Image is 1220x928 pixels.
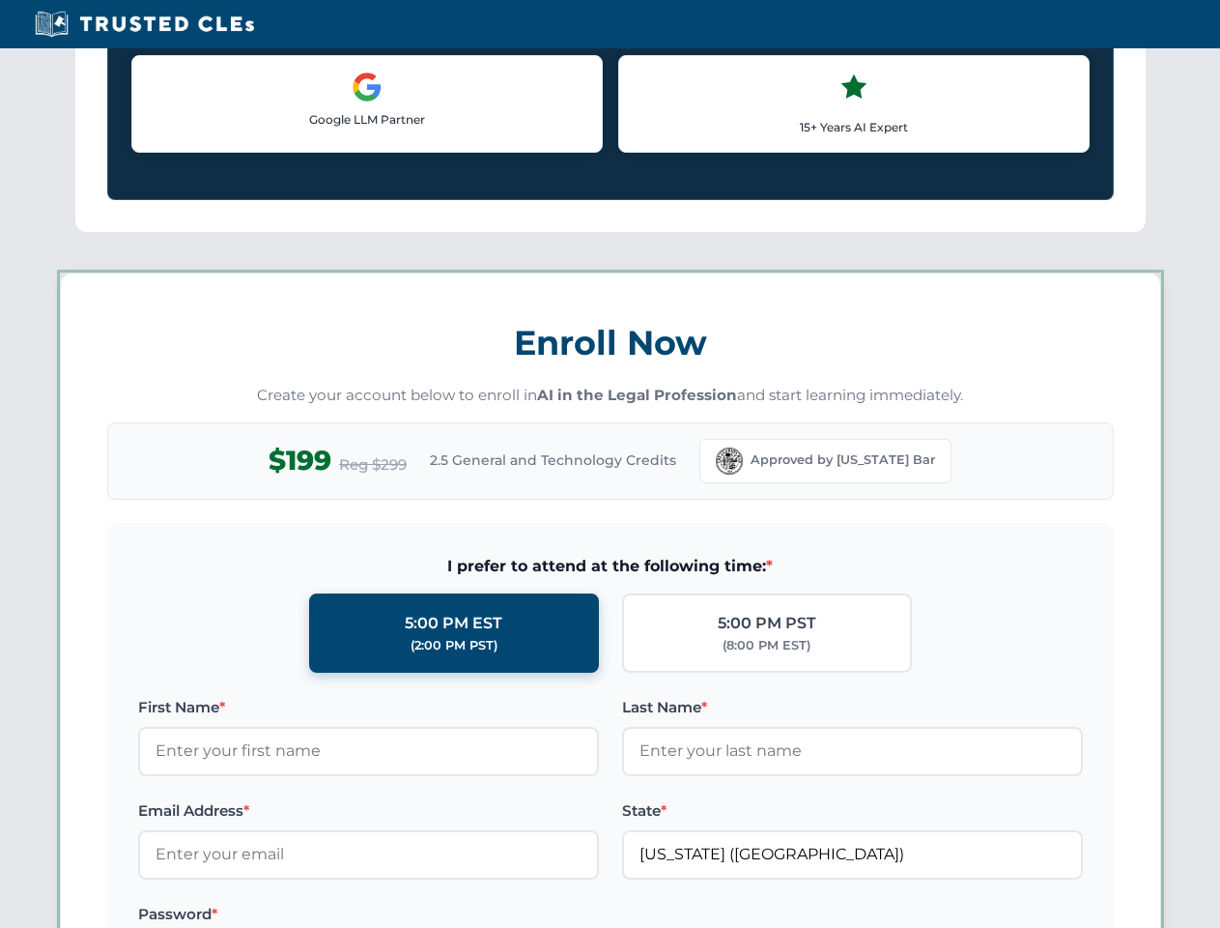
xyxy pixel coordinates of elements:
img: Florida Bar [716,448,743,475]
h3: Enroll Now [107,312,1114,373]
label: State [622,799,1083,823]
span: 2.5 General and Technology Credits [430,449,676,471]
input: Enter your last name [622,727,1083,775]
div: 5:00 PM PST [718,611,816,636]
span: Approved by [US_STATE] Bar [751,450,935,470]
div: (8:00 PM EST) [723,636,810,655]
label: Last Name [622,696,1083,719]
strong: AI in the Legal Profession [537,386,737,404]
label: First Name [138,696,599,719]
p: Create your account below to enroll in and start learning immediately. [107,385,1114,407]
span: $199 [269,439,331,482]
input: Enter your first name [138,727,599,775]
p: Google LLM Partner [148,110,586,129]
div: (2:00 PM PST) [411,636,497,655]
input: Enter your email [138,830,599,879]
img: Google [352,72,383,102]
img: Trusted CLEs [29,10,260,39]
span: I prefer to attend at the following time: [138,554,1083,579]
p: 15+ Years AI Expert [635,118,1073,136]
label: Email Address [138,799,599,823]
label: Password [138,903,599,926]
input: Florida (FL) [622,830,1083,879]
div: 5:00 PM EST [405,611,502,636]
span: Reg $299 [339,453,407,477]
